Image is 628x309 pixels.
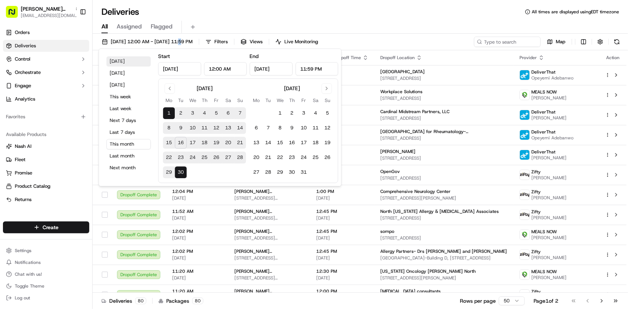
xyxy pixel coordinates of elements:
[210,137,222,149] button: 19
[234,96,246,104] th: Sunday
[298,137,310,149] button: 17
[3,269,89,279] button: Chat with us!
[15,107,57,115] span: Knowledge Base
[172,255,223,261] span: [DATE]
[3,129,89,140] div: Available Products
[163,96,175,104] th: Monday
[520,130,530,140] img: profile_deliverthat_partner.png
[198,107,210,119] button: 4
[298,107,310,119] button: 3
[531,129,555,135] span: DeliverThat
[187,137,198,149] button: 17
[163,122,175,134] button: 8
[234,255,304,261] span: [STREET_ADDRESS][PERSON_NAME]
[274,137,286,149] button: 15
[520,190,530,200] img: zifty-logo-trans-sq.png
[262,96,274,104] th: Tuesday
[531,289,541,295] span: Zifty
[321,122,333,134] button: 12
[321,152,333,163] button: 26
[3,154,89,166] button: Fleet
[316,235,368,241] span: [DATE]
[21,13,80,18] span: [EMAIL_ADDRESS][DOMAIN_NAME]
[15,295,30,301] span: Log out
[15,283,44,289] span: Toggle Theme
[234,288,304,294] span: [PERSON_NAME][GEOGRAPHIC_DATA]
[612,37,622,47] button: Refresh
[3,257,89,268] button: Notifications
[101,6,139,18] h1: Deliveries
[316,89,368,95] span: 12:30 PM
[187,96,198,104] th: Wednesday
[286,122,298,134] button: 9
[380,95,508,101] span: [STREET_ADDRESS]
[15,156,26,163] span: Fleet
[316,268,368,274] span: 12:30 PM
[3,281,89,291] button: Toggle Theme
[380,195,508,201] span: [STREET_ADDRESS][PERSON_NAME]
[234,268,304,274] span: [PERSON_NAME][GEOGRAPHIC_DATA]
[310,137,321,149] button: 18
[310,152,321,163] button: 25
[250,62,293,75] input: Date
[316,189,368,194] span: 1:00 PM
[262,122,274,134] button: 7
[52,125,90,131] a: Powered byPylon
[316,95,368,101] span: [DATE]
[286,166,298,178] button: 30
[274,166,286,178] button: 29
[3,293,89,303] button: Log out
[520,90,530,100] img: melas_now_logo.png
[531,175,567,181] span: [PERSON_NAME]
[531,89,557,95] span: MEALS NOW
[250,166,262,178] button: 27
[222,137,234,149] button: 20
[250,96,262,104] th: Monday
[15,82,31,89] span: Engage
[321,107,333,119] button: 5
[234,235,304,241] span: [STREET_ADDRESS][PERSON_NAME]
[531,255,567,261] span: [PERSON_NAME]
[106,80,151,90] button: [DATE]
[286,96,298,104] th: Thursday
[15,170,32,176] span: Promise
[520,250,530,259] img: zifty-logo-trans-sq.png
[520,110,530,120] img: profile_deliverthat_partner.png
[531,235,567,241] span: [PERSON_NAME]
[3,111,89,123] div: Favorites
[25,78,94,84] div: We're available if you need us!
[520,170,530,180] img: zifty-logo-trans-sq.png
[101,22,108,31] span: All
[286,137,298,149] button: 16
[106,163,151,173] button: Next month
[380,235,508,241] span: [STREET_ADDRESS]
[214,38,228,45] span: Filters
[63,108,69,114] div: 💻
[187,107,198,119] button: 3
[380,69,425,75] span: [GEOGRAPHIC_DATA]
[175,107,187,119] button: 2
[532,9,619,15] span: All times are displayed using EDT timezone
[531,195,567,201] span: [PERSON_NAME]
[250,38,263,45] span: Views
[531,249,541,255] span: Zifty
[295,62,338,75] input: Time
[380,135,508,141] span: [STREET_ADDRESS]
[4,104,60,118] a: 📗Knowledge Base
[316,169,368,174] span: 12:15 PM
[210,107,222,119] button: 5
[531,269,557,275] span: MEALS NOW
[163,166,175,178] button: 29
[172,248,223,254] span: 12:02 PM
[380,55,415,61] span: Dropoff Location
[274,96,286,104] th: Wednesday
[531,135,574,141] span: Opeyemi Adebanwo
[198,137,210,149] button: 18
[210,122,222,134] button: 12
[274,152,286,163] button: 22
[106,115,151,126] button: Next 7 days
[316,175,368,181] span: [DATE]
[210,152,222,163] button: 26
[274,107,286,119] button: 1
[298,152,310,163] button: 24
